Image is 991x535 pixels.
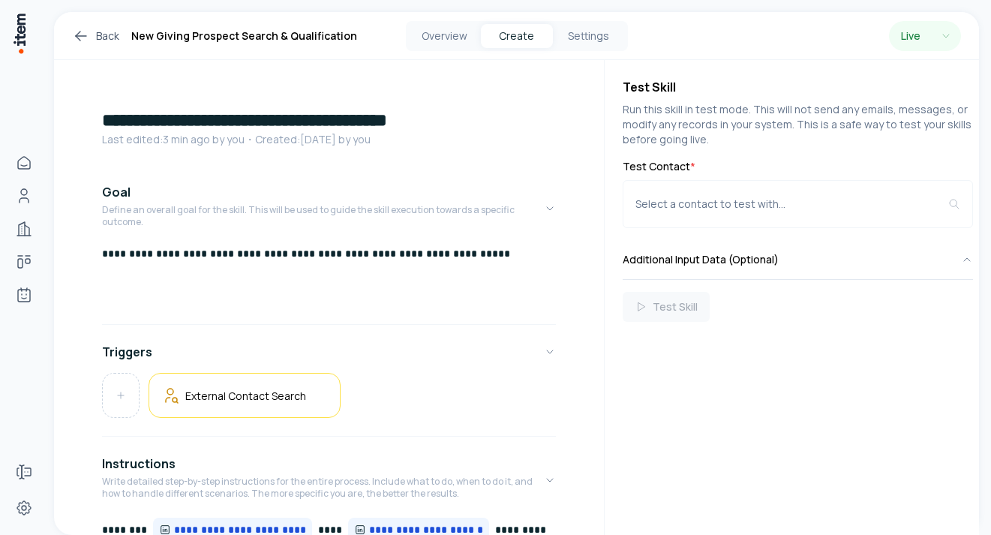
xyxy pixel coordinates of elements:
button: Create [481,24,553,48]
h1: New Giving Prospect Search & Qualification [131,27,357,45]
p: Write detailed step-by-step instructions for the entire process. Include what to do, when to do i... [102,476,544,500]
label: Test Contact [623,159,973,174]
p: Last edited: 3 min ago by you ・Created: [DATE] by you [102,132,556,147]
button: Additional Input Data (Optional) [623,240,973,279]
a: People [9,181,39,211]
a: Deals [9,247,39,277]
div: Triggers [102,373,556,430]
p: Run this skill in test mode. This will not send any emails, messages, or modify any records in yo... [623,102,973,147]
h4: Goal [102,183,131,201]
div: Select a contact to test with... [635,197,948,212]
h4: Instructions [102,455,176,473]
button: Overview [409,24,481,48]
h4: Test Skill [623,78,973,96]
button: Triggers [102,331,556,373]
h4: Triggers [102,343,152,361]
p: Define an overall goal for the skill. This will be used to guide the skill execution towards a sp... [102,204,544,228]
h5: External Contact Search [185,389,306,403]
button: GoalDefine an overall goal for the skill. This will be used to guide the skill execution towards ... [102,171,556,246]
a: Back [72,27,119,45]
button: InstructionsWrite detailed step-by-step instructions for the entire process. Include what to do, ... [102,443,556,518]
a: Companies [9,214,39,244]
a: Settings [9,493,39,523]
div: GoalDefine an overall goal for the skill. This will be used to guide the skill execution towards ... [102,246,556,318]
a: Agents [9,280,39,310]
img: Item Brain Logo [12,12,27,55]
button: Settings [553,24,625,48]
a: Forms [9,457,39,487]
a: Home [9,148,39,178]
